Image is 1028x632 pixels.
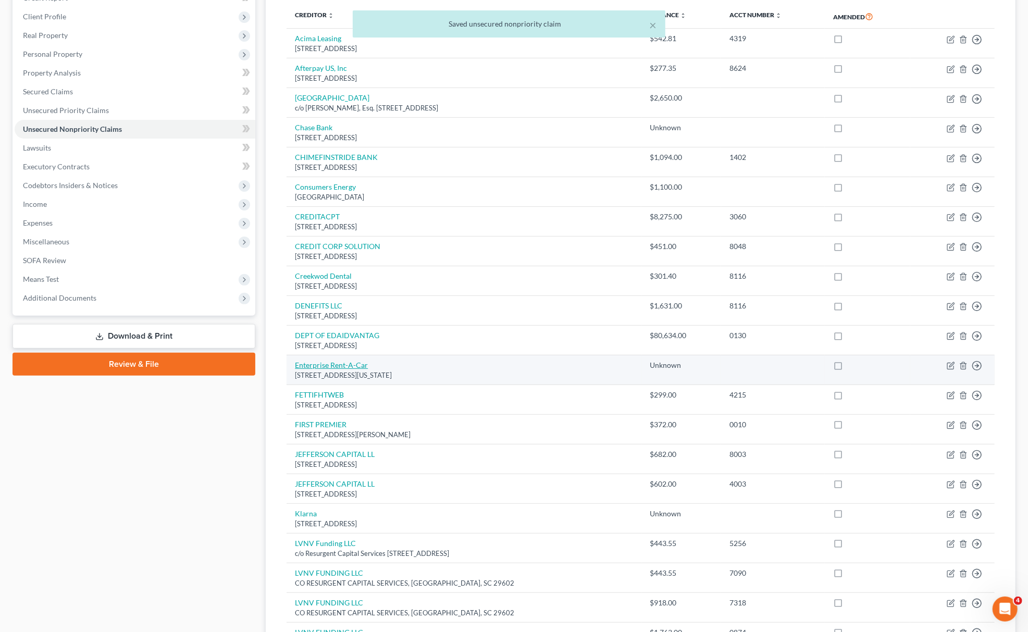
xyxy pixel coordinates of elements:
[295,578,633,588] div: CO RESURGENT CAPITAL SERVICES, [GEOGRAPHIC_DATA], SC 29602
[295,222,633,232] div: [STREET_ADDRESS]
[23,218,53,227] span: Expenses
[295,331,379,340] a: DEPT OF EDAIDVANTAG
[13,353,255,376] a: Review & File
[13,324,255,349] a: Download & Print
[729,598,816,608] div: 7318
[650,182,713,192] div: $1,100.00
[825,5,910,29] th: Amended
[15,120,255,139] a: Unsecured Nonpriority Claims
[15,82,255,101] a: Secured Claims
[650,93,713,103] div: $2,650.00
[295,73,633,83] div: [STREET_ADDRESS]
[295,420,346,429] a: FIRST PREMIER
[23,125,122,133] span: Unsecured Nonpriority Claims
[295,44,633,54] div: [STREET_ADDRESS]
[295,608,633,618] div: CO RESURGENT CAPITAL SERVICES, [GEOGRAPHIC_DATA], SC 29602
[295,64,347,72] a: Afterpay US, Inc
[23,237,69,246] span: Miscellaneous
[650,271,713,281] div: $301.40
[295,212,340,221] a: CREDITACPT
[361,19,657,29] div: Saved unsecured nonpriority claim
[295,281,633,291] div: [STREET_ADDRESS]
[729,538,816,549] div: 5256
[295,519,633,529] div: [STREET_ADDRESS]
[650,598,713,608] div: $918.00
[650,419,713,430] div: $372.00
[23,293,96,302] span: Additional Documents
[650,509,713,519] div: Unknown
[23,87,73,96] span: Secured Claims
[15,251,255,270] a: SOFA Review
[650,152,713,163] div: $1,094.00
[295,133,633,143] div: [STREET_ADDRESS]
[650,301,713,311] div: $1,631.00
[295,271,352,280] a: Creekwod Dental
[295,450,375,458] a: JEFFERSON CAPITAL LL
[295,182,356,191] a: Consumers Energy
[650,390,713,400] div: $299.00
[295,479,375,488] a: JEFFERSON CAPITAL LL
[295,489,633,499] div: [STREET_ADDRESS]
[295,361,368,369] a: Enterprise Rent-A-Car
[295,400,633,410] div: [STREET_ADDRESS]
[23,181,118,190] span: Codebtors Insiders & Notices
[729,419,816,430] div: 0010
[295,539,356,548] a: LVNV Funding LLC
[295,460,633,469] div: [STREET_ADDRESS]
[729,271,816,281] div: 8116
[1014,597,1022,605] span: 4
[23,68,81,77] span: Property Analysis
[23,162,90,171] span: Executory Contracts
[295,242,380,251] a: CREDIT CORP SOLUTION
[650,63,713,73] div: $277.35
[295,390,344,399] a: FETTIFHTWEB
[729,152,816,163] div: 1402
[729,568,816,578] div: 7090
[295,598,363,607] a: LVNV FUNDING LLC
[650,538,713,549] div: $443.55
[295,311,633,321] div: [STREET_ADDRESS]
[729,63,816,73] div: 8624
[295,509,317,518] a: Klarna
[729,449,816,460] div: 8003
[295,93,369,102] a: [GEOGRAPHIC_DATA]
[650,19,657,31] button: ×
[729,390,816,400] div: 4215
[23,106,109,115] span: Unsecured Priority Claims
[729,479,816,489] div: 4003
[650,360,713,370] div: Unknown
[295,103,633,113] div: c/o [PERSON_NAME], Esq. [STREET_ADDRESS]
[650,568,713,578] div: $443.55
[295,549,633,559] div: c/o Resurgent Capital Services [STREET_ADDRESS]
[650,122,713,133] div: Unknown
[295,153,378,162] a: CHIMEFINSTRIDE BANK
[729,330,816,341] div: 0130
[650,212,713,222] div: $8,275.00
[295,430,633,440] div: [STREET_ADDRESS][PERSON_NAME]
[650,330,713,341] div: $80,634.00
[993,597,1018,622] iframe: Intercom live chat
[15,64,255,82] a: Property Analysis
[650,241,713,252] div: $451.00
[23,275,59,283] span: Means Test
[295,370,633,380] div: [STREET_ADDRESS][US_STATE]
[15,101,255,120] a: Unsecured Priority Claims
[295,163,633,172] div: [STREET_ADDRESS]
[15,139,255,157] a: Lawsuits
[295,301,342,310] a: DENEFITS LLC
[295,192,633,202] div: [GEOGRAPHIC_DATA]
[295,568,363,577] a: LVNV FUNDING LLC
[729,241,816,252] div: 8048
[15,157,255,176] a: Executory Contracts
[23,256,66,265] span: SOFA Review
[23,200,47,208] span: Income
[650,449,713,460] div: $682.00
[650,479,713,489] div: $602.00
[23,143,51,152] span: Lawsuits
[729,212,816,222] div: 3060
[729,301,816,311] div: 8116
[23,49,82,58] span: Personal Property
[295,341,633,351] div: [STREET_ADDRESS]
[295,252,633,262] div: [STREET_ADDRESS]
[295,123,332,132] a: Chase Bank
